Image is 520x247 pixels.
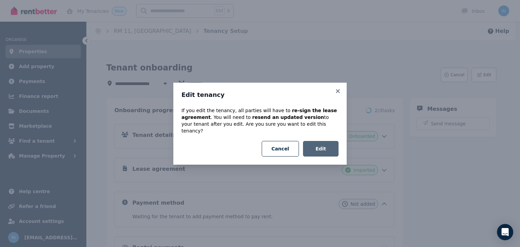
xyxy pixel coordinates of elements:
h3: Edit tenancy [181,91,339,99]
button: Edit [303,141,339,157]
button: Cancel [262,141,299,157]
p: If you edit the tenancy, all parties will have to . You will need to to your tenant after you edi... [181,107,339,134]
div: Open Intercom Messenger [497,224,513,240]
b: resend an updated version [252,115,324,120]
